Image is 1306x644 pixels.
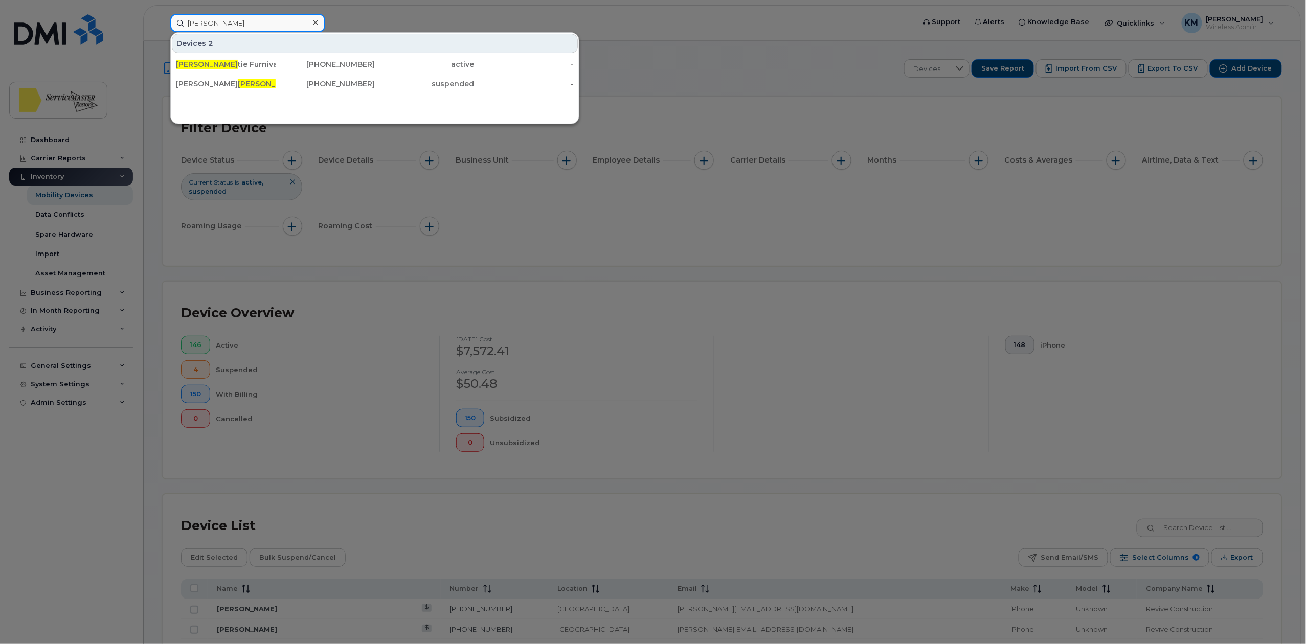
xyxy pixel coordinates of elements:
div: - [475,79,574,89]
span: [PERSON_NAME] [238,79,300,88]
span: 2 [208,38,213,49]
div: suspended [375,79,475,89]
a: [PERSON_NAME]tie Furnival[PHONE_NUMBER]active- [172,55,578,74]
span: [PERSON_NAME] [176,60,238,69]
div: [PHONE_NUMBER] [276,59,375,70]
div: Devices [172,34,578,53]
div: [PHONE_NUMBER] [276,79,375,89]
div: tie Furnival [176,59,276,70]
iframe: Messenger Launcher [1262,600,1298,636]
div: active [375,59,475,70]
div: [PERSON_NAME] topher (Unused Line) [176,79,276,89]
div: - [475,59,574,70]
a: [PERSON_NAME][PERSON_NAME]topher (Unused Line)[PHONE_NUMBER]suspended- [172,75,578,93]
